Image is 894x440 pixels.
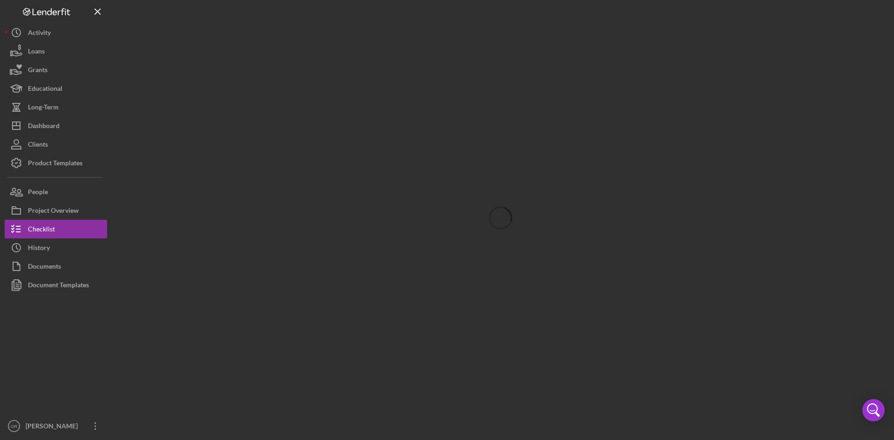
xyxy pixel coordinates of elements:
div: Educational [28,79,62,100]
div: Project Overview [28,201,79,222]
div: Document Templates [28,276,89,297]
button: Loans [5,42,107,61]
button: Product Templates [5,154,107,172]
button: Checklist [5,220,107,238]
button: History [5,238,107,257]
button: People [5,183,107,201]
button: Educational [5,79,107,98]
button: Documents [5,257,107,276]
div: Dashboard [28,116,60,137]
button: GR[PERSON_NAME] [5,417,107,435]
div: Activity [28,23,51,44]
div: History [28,238,50,259]
div: Checklist [28,220,55,241]
div: Documents [28,257,61,278]
button: Activity [5,23,107,42]
div: Open Intercom Messenger [862,399,885,421]
div: Long-Term [28,98,59,119]
div: Grants [28,61,47,81]
div: Product Templates [28,154,82,175]
button: Dashboard [5,116,107,135]
button: Project Overview [5,201,107,220]
button: Clients [5,135,107,154]
button: Grants [5,61,107,79]
button: Document Templates [5,276,107,294]
button: Long-Term [5,98,107,116]
div: [PERSON_NAME] [23,417,84,438]
div: Clients [28,135,48,156]
div: People [28,183,48,203]
div: Loans [28,42,45,63]
text: GR [11,424,17,429]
